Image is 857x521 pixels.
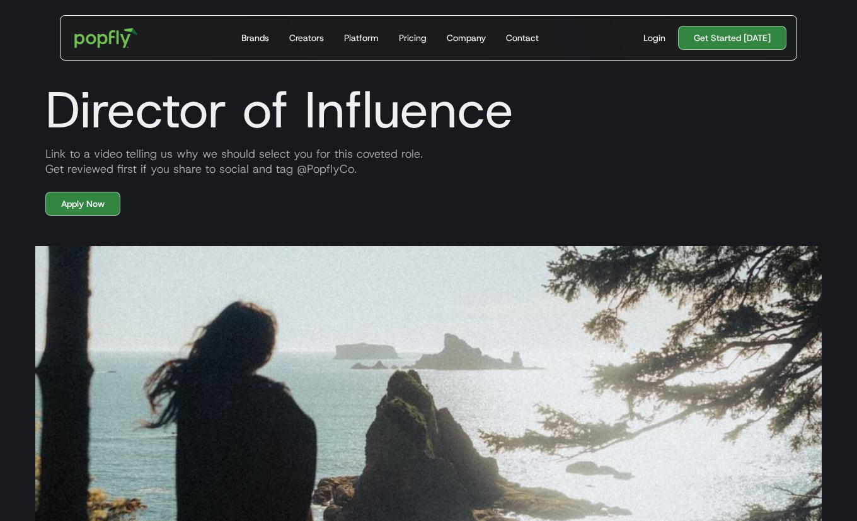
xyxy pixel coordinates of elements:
[45,192,120,216] a: Apply Now
[678,26,786,50] a: Get Started [DATE]
[284,16,329,60] a: Creators
[35,79,822,140] h1: Director of Influence
[344,32,379,44] div: Platform
[501,16,544,60] a: Contact
[66,19,147,57] a: home
[447,32,486,44] div: Company
[442,16,491,60] a: Company
[241,32,269,44] div: Brands
[506,32,539,44] div: Contact
[394,16,432,60] a: Pricing
[638,32,670,44] a: Login
[236,16,274,60] a: Brands
[643,32,665,44] div: Login
[35,146,822,177] div: Link to a video telling us why we should select you for this coveted role. Get reviewed first if ...
[289,32,324,44] div: Creators
[339,16,384,60] a: Platform
[399,32,427,44] div: Pricing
